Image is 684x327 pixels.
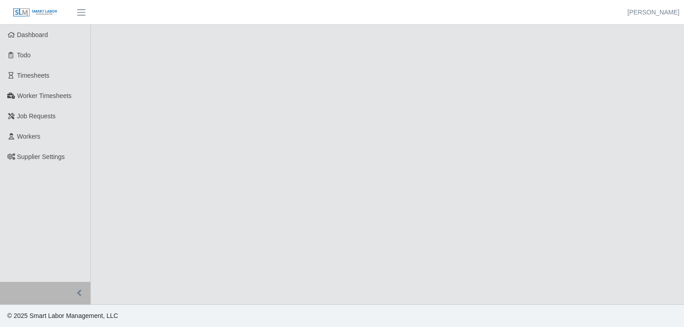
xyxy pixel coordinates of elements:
span: Job Requests [17,112,56,120]
span: Worker Timesheets [17,92,71,99]
span: Supplier Settings [17,153,65,160]
img: SLM Logo [13,8,58,18]
span: © 2025 Smart Labor Management, LLC [7,312,118,319]
span: Workers [17,133,41,140]
a: [PERSON_NAME] [628,8,679,17]
span: Dashboard [17,31,48,38]
span: Timesheets [17,72,50,79]
span: Todo [17,51,31,59]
